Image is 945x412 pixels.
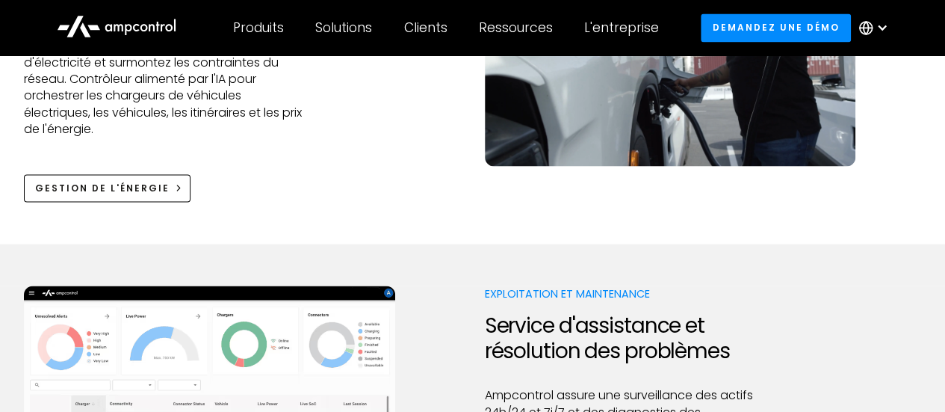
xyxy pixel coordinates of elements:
a: Gestion de l'énergie [24,174,190,202]
p: Économisez jusqu'à 45 % sur votre facture d'électricité et surmontez les contraintes du réseau. C... [24,37,308,138]
div: Produits [233,19,284,36]
div: L'entreprise [584,19,659,36]
div: Solutions [315,19,372,36]
div: Ressources [479,19,553,36]
a: Demandez une démo [701,13,851,41]
div: Clients [404,19,447,36]
h2: Service d'assistance et résolution des problèmes [485,313,769,363]
div: Gestion de l'énergie [35,181,170,194]
p: Exploitation et maintenance [485,286,769,301]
